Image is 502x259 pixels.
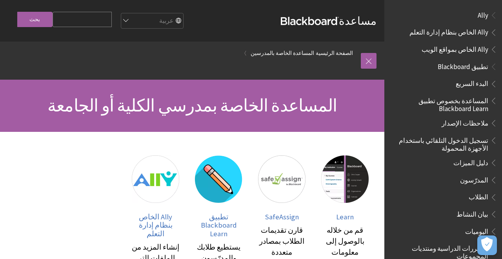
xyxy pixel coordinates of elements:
a: الصفحة الرئيسية [316,48,353,58]
img: تطبيق Blackboard Learn [195,155,242,203]
span: تسجيل الدخول التلقائي باستخدام الأجهزة المحمولة [394,134,488,152]
img: Learn [321,155,369,203]
strong: Blackboard [281,17,339,25]
button: فتح التفضيلات [477,235,497,255]
img: SafeAssign [258,155,306,203]
span: Ally الخاص بمواقع الويب [422,43,488,53]
span: Ally الخاص بنظام إدارة التعلم [139,212,173,238]
span: المدرّسون [460,173,488,184]
span: تطبيق Blackboard Learn [201,212,237,238]
span: المساعدة الخاصة بمدرسي الكلية أو الجامعة [47,95,337,116]
span: Learn [336,212,354,221]
span: ملاحظات الإصدار [442,117,488,127]
span: الطلاب [469,191,488,201]
span: تطبيق Blackboard [438,60,488,71]
img: Ally الخاص بنظام إدارة التعلم [132,155,179,203]
select: Site Language Selector [120,13,183,29]
span: بيان النشاط [457,208,488,218]
a: مساعدةBlackboard [281,14,376,28]
span: Ally [478,9,488,19]
span: Ally الخاص بنظام إدارة التعلم [409,26,488,36]
input: بحث [17,12,53,27]
a: المساعدة الخاصة بالمدرسين [251,48,314,58]
span: البدء السريع [456,77,488,88]
span: اليوميات [465,225,488,235]
span: المساعدة بخصوص تطبيق Blackboard Learn [394,94,488,113]
span: SafeAssign [265,212,299,221]
span: دليل الميزات [453,156,488,167]
nav: Book outline for Anthology Ally Help [389,9,497,56]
